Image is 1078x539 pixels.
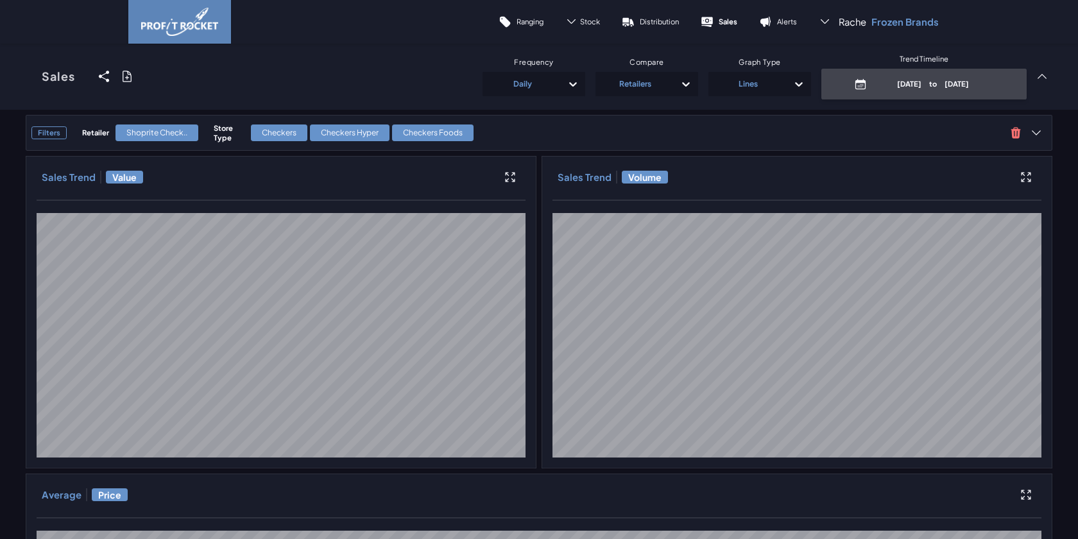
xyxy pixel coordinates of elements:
[392,124,474,141] div: Checkers Foods
[514,57,554,67] span: Frequency
[116,124,198,141] div: Shoprite Check..
[719,17,737,26] p: Sales
[251,124,307,141] div: Checkers
[558,171,612,184] h3: Sales Trend
[611,6,690,37] a: Distribution
[715,74,781,94] div: Lines
[839,15,866,28] span: Rache
[603,74,668,94] div: Retailers
[214,123,244,142] h4: Store Type
[777,17,797,26] p: Alerts
[92,488,128,501] span: Price
[622,171,668,184] span: Volume
[517,17,543,26] p: Ranging
[31,126,67,139] h3: Filters
[871,15,939,28] p: Frozen Brands
[739,57,781,67] span: Graph Type
[900,54,948,64] span: Trend Timeline
[872,79,995,89] p: [DATE] [DATE]
[42,171,96,184] h3: Sales Trend
[921,79,945,88] span: to
[629,57,664,67] span: Compare
[26,56,91,97] a: Sales
[310,124,389,141] div: Checkers Hyper
[106,171,143,184] span: Value
[580,17,600,26] span: Stock
[82,128,109,137] h4: Retailer
[42,488,81,501] h3: Average
[690,6,748,37] a: Sales
[141,8,218,36] img: image
[640,17,679,26] p: Distribution
[488,6,554,37] a: Ranging
[748,6,808,37] a: Alerts
[490,74,555,94] div: Daily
